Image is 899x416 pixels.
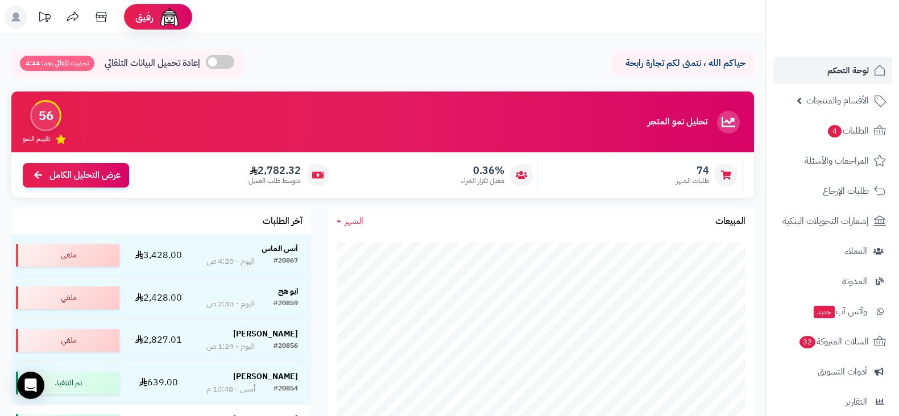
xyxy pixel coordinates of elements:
[206,256,255,267] div: اليوم - 4:20 ص
[124,277,193,319] td: 2,428.00
[773,358,892,385] a: أدوات التسويق
[806,93,869,109] span: الأقسام والمنتجات
[206,341,255,352] div: اليوم - 1:29 ص
[124,319,193,361] td: 2,827.01
[773,388,892,415] a: التقارير
[124,362,193,404] td: 639.00
[461,176,504,186] span: معدل تكرار الشراء
[620,57,745,70] p: حياكم الله ، نتمنى لكم تجارة رابحة
[648,117,707,127] h3: تحليل نمو المتجر
[16,372,119,394] div: تم التنفيذ
[818,364,867,380] span: أدوات التسويق
[676,164,709,177] span: 74
[782,213,869,229] span: إشعارات التحويلات البنكية
[798,334,869,350] span: السلات المتروكة
[337,215,363,228] a: الشهر
[773,117,892,144] a: الطلبات4
[274,298,298,310] div: #20859
[773,298,892,325] a: وآتس آبجديد
[248,164,301,177] span: 2,782.32
[135,10,154,24] span: رفيق
[233,371,298,382] strong: [PERSON_NAME]
[773,328,892,355] a: السلات المتروكة32
[23,134,50,144] span: تقييم النمو
[827,124,842,138] span: 4
[813,303,867,319] span: وآتس آب
[805,153,869,169] span: المراجعات والأسئلة
[827,63,869,78] span: لوحة التحكم
[345,214,363,228] span: الشهر
[822,22,888,46] img: logo-2.png
[715,217,745,227] h3: المبيعات
[263,217,303,227] h3: آخر الطلبات
[842,273,867,289] span: المدونة
[23,163,129,188] a: عرض التحليل الكامل
[827,123,869,139] span: الطلبات
[262,243,298,255] strong: أنس الماس
[248,176,301,186] span: متوسط طلب العميل
[105,57,200,70] span: إعادة تحميل البيانات التلقائي
[17,372,44,399] div: Open Intercom Messenger
[124,234,193,276] td: 3,428.00
[49,169,121,182] span: عرض التحليل الكامل
[773,238,892,265] a: العملاء
[16,329,119,352] div: ملغي
[461,164,504,177] span: 0.36%
[799,335,815,348] span: 32
[823,183,869,199] span: طلبات الإرجاع
[278,285,298,297] strong: ابو هج
[16,244,119,267] div: ملغي
[206,298,255,310] div: اليوم - 2:30 ص
[158,6,181,28] img: ai-face.png
[773,268,892,295] a: المدونة
[773,177,892,205] a: طلبات الإرجاع
[274,256,298,267] div: #20867
[845,243,867,259] span: العملاء
[30,6,59,31] a: تحديثات المنصة
[814,306,835,318] span: جديد
[16,286,119,309] div: ملغي
[773,57,892,84] a: لوحة التحكم
[206,384,255,395] div: أمس - 10:48 م
[274,341,298,352] div: #20856
[773,207,892,235] a: إشعارات التحويلات البنكية
[846,394,867,410] span: التقارير
[274,384,298,395] div: #20854
[676,176,709,186] span: طلبات الشهر
[233,328,298,340] strong: [PERSON_NAME]
[773,147,892,174] a: المراجعات والأسئلة
[20,56,94,71] span: تحديث تلقائي بعد: 4:44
